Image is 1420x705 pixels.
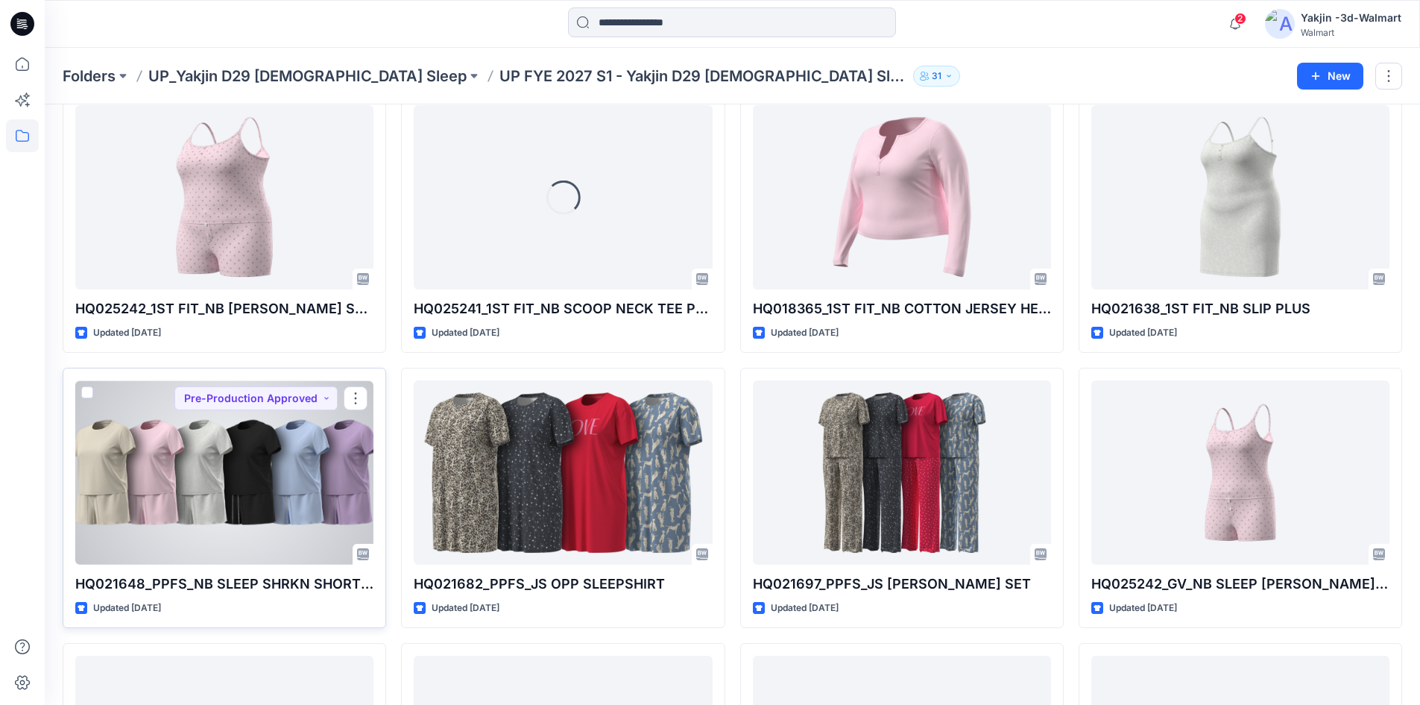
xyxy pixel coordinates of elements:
p: HQ018365_1ST FIT_NB COTTON JERSEY HENLEY TOP PLUS [753,298,1051,319]
p: Updated [DATE] [432,601,499,616]
p: Updated [DATE] [432,325,499,341]
p: HQ025242_1ST FIT_NB [PERSON_NAME] SET PLUS [75,298,373,319]
a: HQ021697_PPFS_JS OPP PJ SET [753,380,1051,565]
a: HQ025242_1ST FIT_NB CAMI BOXER SET PLUS [75,105,373,289]
a: HQ018365_1ST FIT_NB COTTON JERSEY HENLEY TOP PLUS [753,105,1051,289]
p: Updated [DATE] [1109,325,1177,341]
a: HQ021648_PPFS_NB SLEEP SHRKN SHORT SET [75,380,373,565]
p: UP FYE 2027 S1 - Yakjin D29 [DEMOGRAPHIC_DATA] Sleepwear [499,66,907,87]
span: 2 [1234,13,1246,25]
p: HQ025242_GV_NB SLEEP [PERSON_NAME] SET [1091,574,1389,595]
p: Updated [DATE] [1109,601,1177,616]
img: avatar [1265,9,1295,39]
p: HQ021697_PPFS_JS [PERSON_NAME] SET [753,574,1051,595]
p: HQ025241_1ST FIT_NB SCOOP NECK TEE PLUS [414,298,712,319]
a: HQ021638_1ST FIT_NB SLIP PLUS [1091,105,1389,289]
div: Yakjin -3d-Walmart [1301,9,1401,27]
a: HQ021682_PPFS_JS OPP SLEEPSHIRT [414,380,712,565]
p: HQ021638_1ST FIT_NB SLIP PLUS [1091,298,1389,319]
p: Updated [DATE] [93,325,161,341]
button: 31 [913,66,960,87]
p: HQ021648_PPFS_NB SLEEP SHRKN SHORT SET [75,574,373,595]
p: Updated [DATE] [771,325,839,341]
p: HQ021682_PPFS_JS OPP SLEEPSHIRT [414,574,712,595]
p: Updated [DATE] [93,601,161,616]
a: HQ025242_GV_NB SLEEP CAMI BOXER SET [1091,380,1389,565]
div: Walmart [1301,27,1401,38]
a: UP_Yakjin D29 [DEMOGRAPHIC_DATA] Sleep [148,66,467,87]
button: New [1297,63,1363,90]
p: Updated [DATE] [771,601,839,616]
p: 31 [932,68,941,84]
a: Folders [63,66,116,87]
